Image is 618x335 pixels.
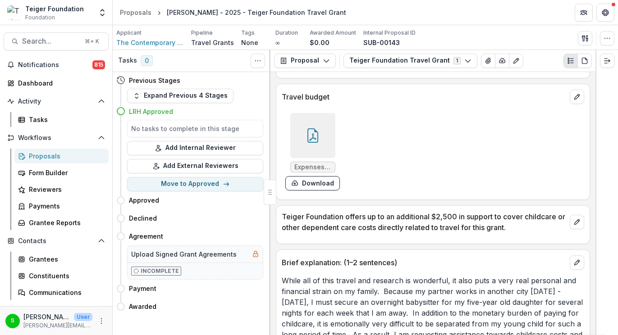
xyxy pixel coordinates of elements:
button: More [96,316,107,326]
p: Applicant [116,29,142,37]
button: Notifications815 [4,58,109,72]
div: ⌘ + K [83,36,101,46]
span: 815 [92,60,105,69]
button: edit [570,255,584,270]
div: Dashboard [18,78,101,88]
a: Communications [14,285,109,300]
button: Add External Reviewers [127,159,263,173]
a: Reviewers [14,182,109,197]
a: Grantees [14,252,109,267]
button: Toggle View Cancelled Tasks [251,54,265,68]
span: Notifications [18,61,92,69]
img: Teiger Foundation [7,5,22,20]
p: Teiger Foundation offers up to an additional $2,500 in support to cover childcare or other depend... [282,211,566,233]
button: Open Workflows [4,131,109,145]
span: 0 [141,55,153,66]
a: Tasks [14,112,109,127]
div: Reviewers [29,185,101,194]
div: Expenses_Teiger_Travel_Grant_Application_Alex Klein_Rachel Eboh_TCA.pdfdownload-form-response [285,113,340,190]
button: Move to Approved [127,177,263,191]
h3: Tasks [118,57,137,64]
span: Expenses_Teiger_Travel_Grant_Application_Alex Klein_Rachel Eboh_TCA.pdf [294,163,331,171]
div: Teiger Foundation [25,4,84,14]
span: Workflows [18,134,94,142]
button: Expand right [600,54,614,68]
button: Partners [575,4,593,22]
a: Grantee Reports [14,215,109,230]
p: Travel budget [282,91,566,102]
button: Open Contacts [4,234,109,248]
span: Activity [18,98,94,105]
p: Tags [241,29,255,37]
p: Pipeline [191,29,213,37]
div: Grantee Reports [29,218,101,227]
div: Payments [29,201,101,211]
button: Edit as form [509,54,523,68]
div: [PERSON_NAME] - 2025 - Teiger Foundation Travel Grant [167,8,346,17]
h4: LRH Approved [129,107,173,116]
button: edit [570,90,584,104]
button: download-form-response [285,176,340,190]
button: Teiger Foundation Travel Grant1 [343,54,477,68]
p: Awarded Amount [310,29,356,37]
h4: Agreement [129,231,163,241]
div: Constituents [29,271,101,281]
button: Open entity switcher [96,4,109,22]
p: Duration [275,29,298,37]
h4: Payment [129,284,156,293]
a: The Contemporary Austin [116,38,184,47]
button: Proposal [274,54,336,68]
a: Form Builder [14,165,109,180]
div: Grantees [29,254,101,264]
h4: Declined [129,213,157,223]
button: View Attached Files [481,54,495,68]
button: edit [570,215,584,229]
p: ∞ [275,38,280,47]
nav: breadcrumb [116,6,350,19]
a: Proposals [116,6,155,19]
p: [PERSON_NAME][EMAIL_ADDRESS][DOMAIN_NAME] [23,321,92,330]
a: Constituents [14,268,109,283]
p: Internal Proposal ID [363,29,416,37]
div: Communications [29,288,101,297]
button: Open Data & Reporting [4,303,109,318]
div: Proposals [120,8,151,17]
p: Incomplete [141,267,179,275]
button: Search... [4,32,109,50]
span: Search... [22,37,79,45]
span: Contacts [18,237,94,245]
button: PDF view [577,54,592,68]
span: Foundation [25,14,55,22]
div: Stephanie [11,318,14,324]
p: None [241,38,258,47]
div: Form Builder [29,168,101,177]
p: Travel Grants [191,38,234,47]
a: Proposals [14,149,109,163]
button: Plaintext view [563,54,578,68]
h5: No tasks to complete in this stage [131,124,259,133]
p: SUB-00143 [363,38,400,47]
a: Payments [14,199,109,213]
button: Get Help [596,4,614,22]
h4: Awarded [129,302,156,311]
div: Tasks [29,115,101,124]
button: Expand Previous 4 Stages [127,89,233,103]
h4: Approved [129,195,159,205]
button: Add Internal Reviewer [127,141,263,155]
h4: Previous Stages [129,76,180,85]
h5: Upload Signed Grant Agreements [131,249,237,259]
p: Brief explanation: (1–2 sentences) [282,257,566,268]
p: [PERSON_NAME] [23,312,70,321]
p: $0.00 [310,38,330,47]
button: Open Activity [4,94,109,109]
div: Proposals [29,151,101,161]
a: Dashboard [4,76,109,91]
p: User [74,313,92,321]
